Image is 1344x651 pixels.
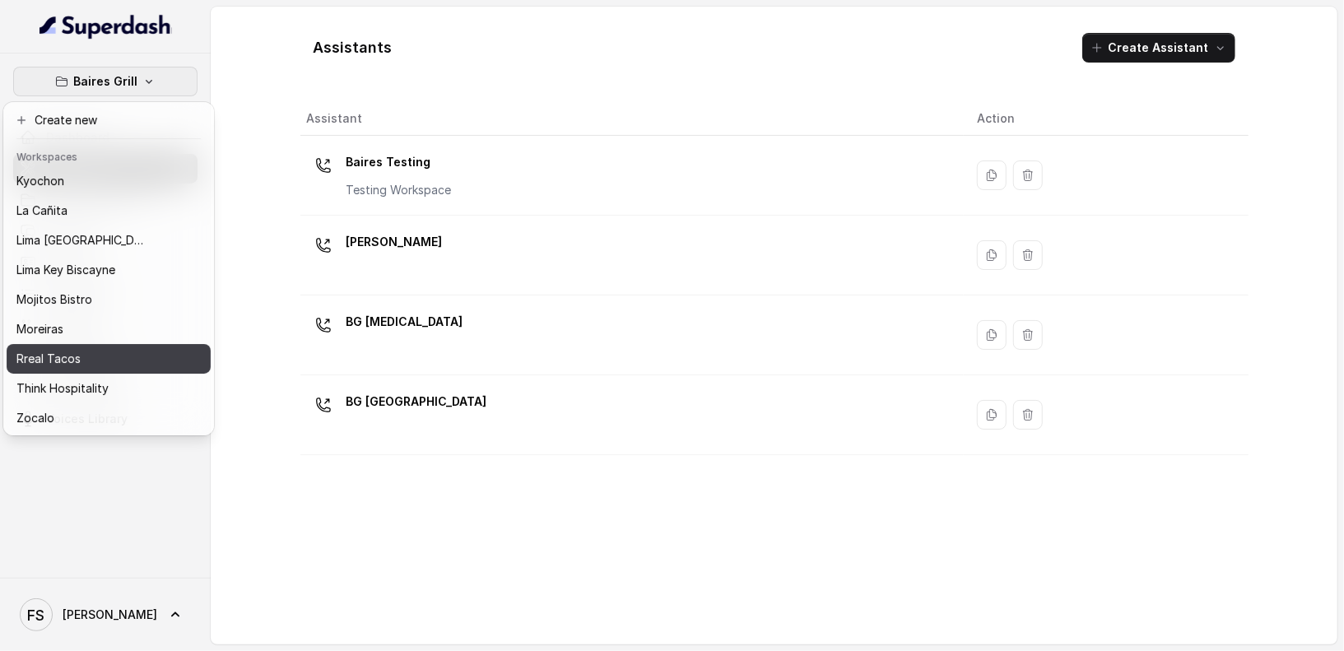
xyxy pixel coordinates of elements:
button: Baires Grill [13,67,198,96]
p: Kyochon [16,171,64,191]
p: La Cañita [16,201,67,221]
p: Think Hospitality [16,379,109,398]
p: Zocalo [16,408,54,428]
header: Workspaces [7,142,211,169]
p: Moreiras [16,319,63,339]
button: Create new [7,105,211,135]
p: Baires Grill [73,72,137,91]
div: Baires Grill [3,102,214,435]
p: Lima [GEOGRAPHIC_DATA] [16,230,148,250]
p: Rreal Tacos [16,349,81,369]
p: Mojitos Bistro [16,290,92,309]
p: Lima Key Biscayne [16,260,115,280]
